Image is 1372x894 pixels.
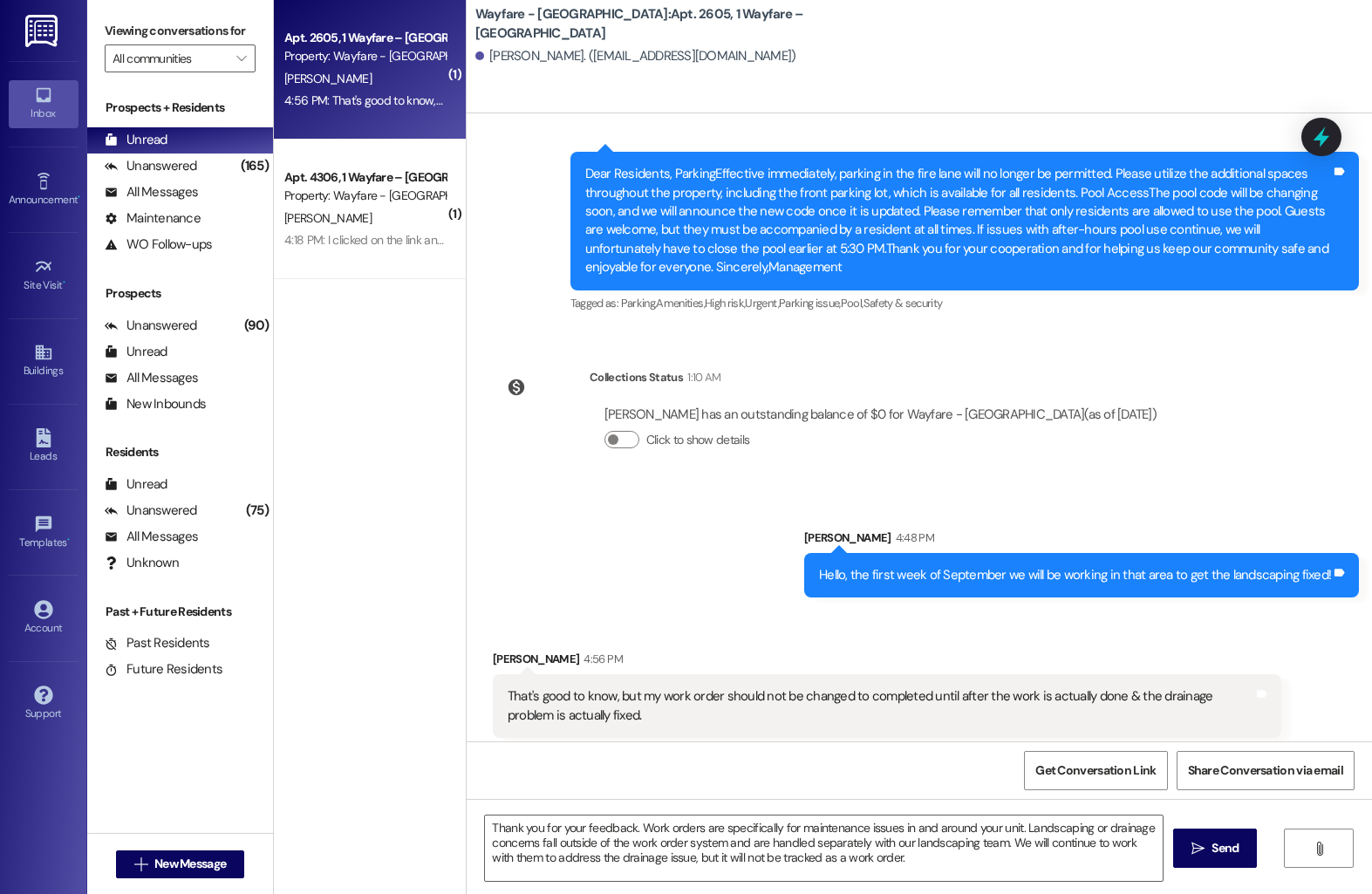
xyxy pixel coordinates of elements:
a: Support [9,680,78,727]
span: Parking issue , [779,296,841,311]
label: Click to show details [646,431,749,449]
div: Unanswered [105,157,197,175]
div: Residents [87,443,273,461]
div: 4:56 PM: That's good to know, but my work order should not be changed to completed until after th... [284,92,1111,108]
a: Templates • [9,509,78,556]
span: Get Conversation Link [1035,761,1156,780]
div: Hello, the first week of September we will be working in that area to get the landscaping fixed! [819,566,1331,584]
div: Property: Wayfare - [GEOGRAPHIC_DATA] [284,47,446,65]
span: Share Conversation via email [1188,761,1343,780]
span: [PERSON_NAME] [284,71,372,86]
span: • [67,534,70,546]
div: Unread [105,131,167,149]
span: • [78,191,80,203]
div: 1:10 AM [683,368,720,386]
div: All Messages [105,369,198,387]
div: [PERSON_NAME] [804,529,1359,553]
div: That's good to know, but my work order should not be changed to completed until after the work is... [508,687,1253,725]
label: Viewing conversations for [105,17,256,44]
span: Safety & security [863,296,943,311]
a: Inbox [9,80,78,127]
div: Unread [105,343,167,361]
div: Apt. 4306, 1 Wayfare – [GEOGRAPHIC_DATA] [284,168,446,187]
button: New Message [116,850,245,878]
div: New Inbounds [105,395,206,413]
span: Urgent , [745,296,778,311]
div: WO Follow-ups [105,235,212,254]
div: Maintenance [105,209,201,228]
a: Buildings [9,338,78,385]
div: Unread [105,475,167,494]
div: Unanswered [105,317,197,335]
b: Wayfare - [GEOGRAPHIC_DATA]: Apt. 2605, 1 Wayfare – [GEOGRAPHIC_DATA] [475,5,824,43]
div: [PERSON_NAME]. ([EMAIL_ADDRESS][DOMAIN_NAME]) [475,47,796,65]
button: Send [1173,829,1258,868]
div: 4:18 PM: I clicked on the link and then it took me to the portal but I didn't see anything else. ... [284,232,989,248]
span: Amenities , [656,296,705,311]
div: (90) [240,312,273,339]
div: [PERSON_NAME] has an outstanding balance of $0 for Wayfare - [GEOGRAPHIC_DATA] (as of [DATE]) [604,406,1157,424]
span: High risk , [705,296,746,311]
div: 4:56 PM [579,650,622,668]
span: [PERSON_NAME] [284,210,372,226]
input: All communities [113,44,228,72]
div: Past Residents [105,634,210,652]
div: Collections Status [590,368,683,386]
i:  [134,857,147,871]
div: Past + Future Residents [87,603,273,621]
span: New Message [154,855,226,873]
a: Leads [9,423,78,470]
a: Site Visit • [9,252,78,299]
a: Account [9,595,78,642]
button: Get Conversation Link [1024,751,1167,790]
div: 4:48 PM [891,529,934,547]
span: • [63,276,65,289]
div: Prospects [87,284,273,303]
div: Dear Residents, ParkingEffective immediately, parking in the fire lane will no longer be permitte... [585,165,1331,277]
span: Pool , [841,296,863,311]
div: Prospects + Residents [87,99,273,117]
div: Unknown [105,554,179,572]
div: [PERSON_NAME] [493,650,1281,674]
i:  [1191,842,1205,856]
div: Apt. 2605, 1 Wayfare – [GEOGRAPHIC_DATA] [284,29,446,47]
button: Share Conversation via email [1177,751,1355,790]
span: Send [1212,839,1239,857]
div: (165) [236,153,273,180]
div: Tagged as: [493,738,1281,763]
div: All Messages [105,183,198,201]
div: (75) [242,497,273,524]
i:  [1313,842,1326,856]
div: All Messages [105,528,198,546]
div: Property: Wayfare - [GEOGRAPHIC_DATA] [284,187,446,205]
span: Parking , [621,296,657,311]
div: Tagged as: [570,290,1359,316]
textarea: Thank you for your feedback. Work orders are specifically for maintenance issues in and around yo... [485,816,1163,881]
img: ResiDesk Logo [25,15,61,47]
i:  [236,51,246,65]
div: Unanswered [105,502,197,520]
div: Future Residents [105,660,222,679]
